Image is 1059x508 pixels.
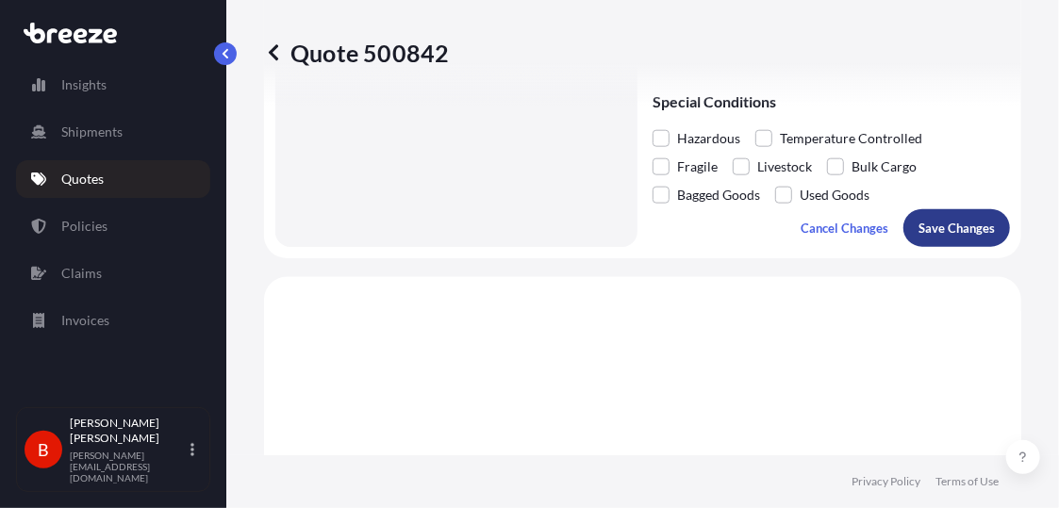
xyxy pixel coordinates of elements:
a: Shipments [16,113,210,151]
a: Privacy Policy [852,474,920,489]
a: Claims [16,254,210,292]
p: [PERSON_NAME][EMAIL_ADDRESS][DOMAIN_NAME] [70,450,187,483]
button: Save Changes [903,209,1010,247]
p: [PERSON_NAME] [PERSON_NAME] [70,416,187,446]
p: Save Changes [918,219,995,238]
span: B [38,440,49,459]
p: Special Conditions [653,94,1010,109]
span: Fragile [677,153,718,181]
p: Claims [61,264,102,283]
p: Invoices [61,311,109,330]
span: Temperature Controlled [780,124,922,153]
span: Bulk Cargo [852,153,917,181]
a: Policies [16,207,210,245]
span: Hazardous [677,124,740,153]
a: Quotes [16,160,210,198]
p: Shipments [61,123,123,141]
p: Insights [61,75,107,94]
span: Bagged Goods [677,181,760,209]
button: Cancel Changes [786,209,903,247]
p: Quotes [61,170,104,188]
a: Insights [16,66,210,104]
span: Livestock [757,153,812,181]
a: Terms of Use [935,474,999,489]
span: Used Goods [800,181,869,209]
p: Policies [61,217,108,236]
p: Quote 500842 [264,38,449,68]
p: Cancel Changes [801,219,888,238]
a: Invoices [16,302,210,339]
